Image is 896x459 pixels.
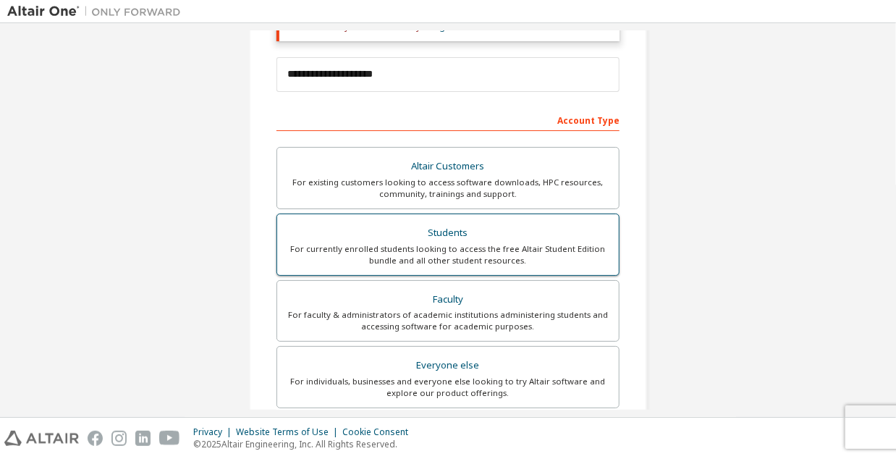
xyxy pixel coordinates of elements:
[342,426,417,438] div: Cookie Consent
[88,431,103,446] img: facebook.svg
[135,431,151,446] img: linkedin.svg
[111,431,127,446] img: instagram.svg
[236,426,342,438] div: Website Terms of Use
[286,243,610,266] div: For currently enrolled students looking to access the free Altair Student Edition bundle and all ...
[193,426,236,438] div: Privacy
[4,431,79,446] img: altair_logo.svg
[286,290,610,310] div: Faculty
[286,223,610,243] div: Students
[286,309,610,332] div: For faculty & administrators of academic institutions administering students and accessing softwa...
[286,177,610,200] div: For existing customers looking to access software downloads, HPC resources, community, trainings ...
[7,4,188,19] img: Altair One
[286,156,610,177] div: Altair Customers
[159,431,180,446] img: youtube.svg
[193,438,417,450] p: © 2025 Altair Engineering, Inc. All Rights Reserved.
[276,108,620,131] div: Account Type
[286,376,610,399] div: For individuals, businesses and everyone else looking to try Altair software and explore our prod...
[286,355,610,376] div: Everyone else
